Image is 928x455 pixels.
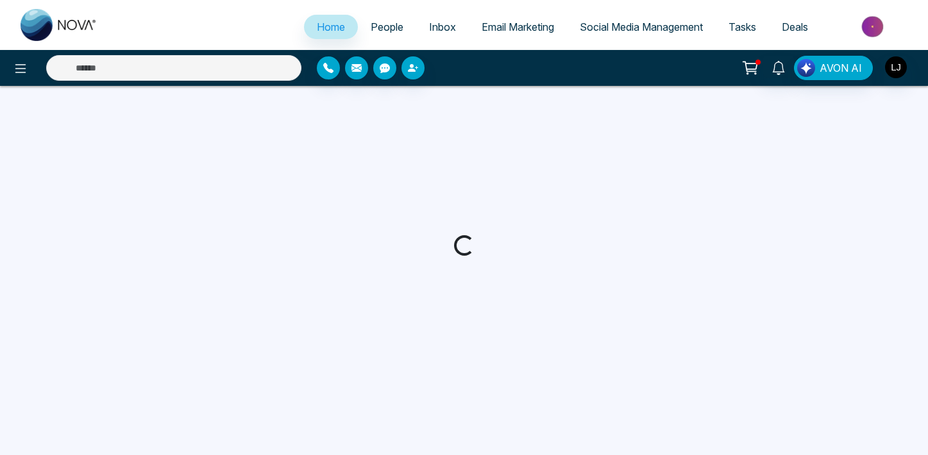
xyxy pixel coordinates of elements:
span: Social Media Management [580,21,703,33]
span: People [371,21,403,33]
a: Home [304,15,358,39]
a: Tasks [716,15,769,39]
span: AVON AI [820,60,862,76]
img: Nova CRM Logo [21,9,97,41]
span: Deals [782,21,808,33]
a: Email Marketing [469,15,567,39]
a: Deals [769,15,821,39]
img: User Avatar [885,56,907,78]
button: AVON AI [794,56,873,80]
span: Tasks [729,21,756,33]
span: Email Marketing [482,21,554,33]
img: Lead Flow [797,59,815,77]
a: People [358,15,416,39]
a: Inbox [416,15,469,39]
span: Home [317,21,345,33]
span: Inbox [429,21,456,33]
a: Social Media Management [567,15,716,39]
img: Market-place.gif [827,12,920,41]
